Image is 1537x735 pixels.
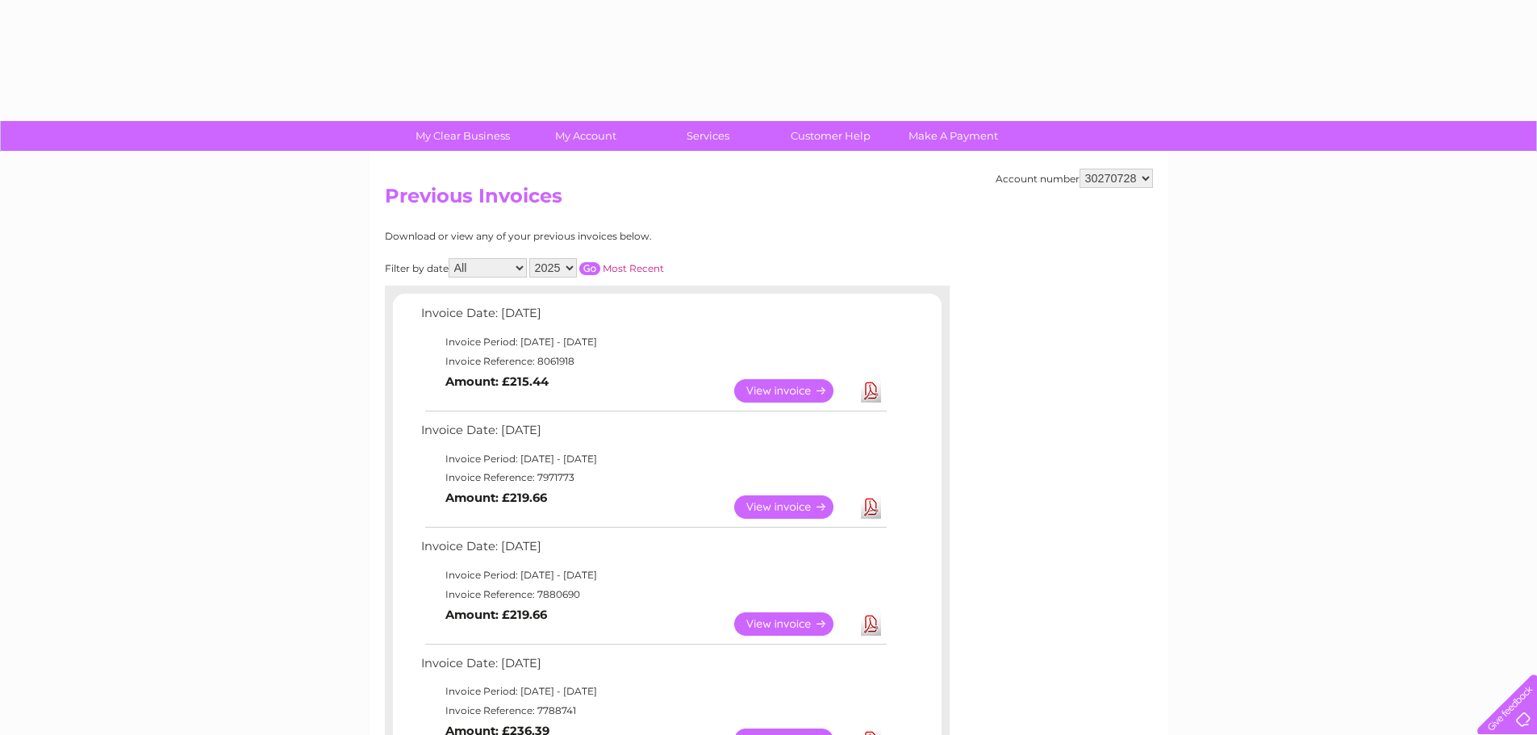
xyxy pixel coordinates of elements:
[887,121,1020,151] a: Make A Payment
[385,185,1153,215] h2: Previous Invoices
[417,585,889,604] td: Invoice Reference: 7880690
[861,379,881,403] a: Download
[417,653,889,683] td: Invoice Date: [DATE]
[417,701,889,720] td: Invoice Reference: 7788741
[519,121,652,151] a: My Account
[445,491,547,505] b: Amount: £219.66
[417,332,889,352] td: Invoice Period: [DATE] - [DATE]
[385,231,808,242] div: Download or view any of your previous invoices below.
[445,374,549,389] b: Amount: £215.44
[396,121,529,151] a: My Clear Business
[417,352,889,371] td: Invoice Reference: 8061918
[861,495,881,519] a: Download
[734,379,853,403] a: View
[734,612,853,636] a: View
[417,420,889,449] td: Invoice Date: [DATE]
[417,303,889,332] td: Invoice Date: [DATE]
[764,121,897,151] a: Customer Help
[603,262,664,274] a: Most Recent
[417,468,889,487] td: Invoice Reference: 7971773
[417,566,889,585] td: Invoice Period: [DATE] - [DATE]
[417,536,889,566] td: Invoice Date: [DATE]
[996,169,1153,188] div: Account number
[734,495,853,519] a: View
[861,612,881,636] a: Download
[445,608,547,622] b: Amount: £219.66
[417,449,889,469] td: Invoice Period: [DATE] - [DATE]
[385,258,808,278] div: Filter by date
[641,121,775,151] a: Services
[417,682,889,701] td: Invoice Period: [DATE] - [DATE]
